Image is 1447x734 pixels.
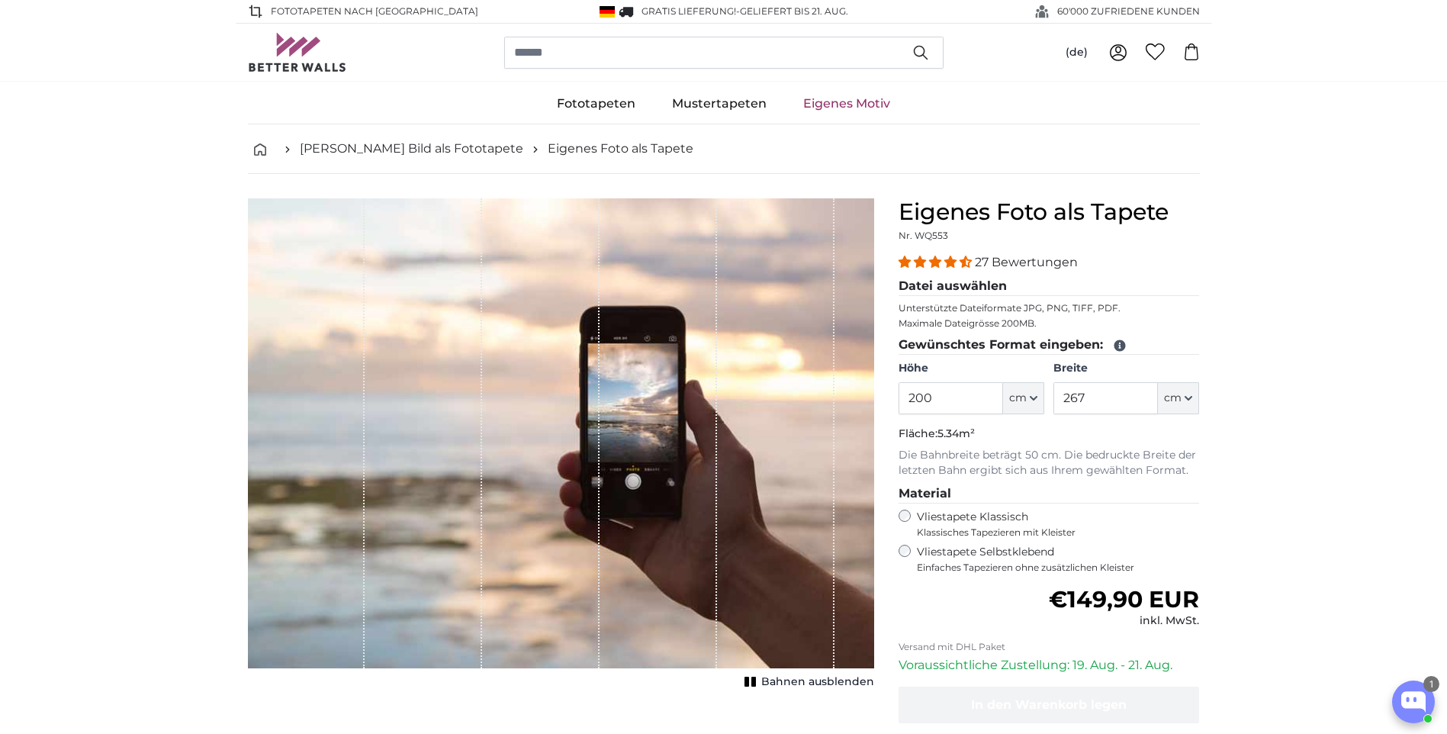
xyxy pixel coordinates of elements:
[917,526,1187,539] span: Klassisches Tapezieren mit Kleister
[654,84,785,124] a: Mustertapeten
[1423,676,1439,692] div: 1
[1057,5,1200,18] span: 60'000 ZUFRIEDENE KUNDEN
[1003,382,1044,414] button: cm
[740,5,848,17] span: Geliefert bis 21. Aug.
[248,33,347,72] img: Betterwalls
[271,5,478,18] span: Fototapeten nach [GEOGRAPHIC_DATA]
[248,124,1200,174] nav: breadcrumbs
[785,84,908,124] a: Eigenes Motiv
[736,5,848,17] span: -
[899,361,1044,376] label: Höhe
[1392,681,1435,723] button: Open chatbox
[899,255,975,269] span: 4.41 stars
[600,6,615,18] img: Deutschland
[642,5,736,17] span: GRATIS Lieferung!
[248,198,874,693] div: 1 of 1
[899,302,1200,314] p: Unterstützte Dateiformate JPG, PNG, TIFF, PDF.
[1049,613,1199,629] div: inkl. MwSt.
[917,510,1187,539] label: Vliestapete Klassisch
[971,697,1127,712] span: In den Warenkorb legen
[975,255,1078,269] span: 27 Bewertungen
[1164,391,1182,406] span: cm
[899,336,1200,355] legend: Gewünschtes Format eingeben:
[917,562,1200,574] span: Einfaches Tapezieren ohne zusätzlichen Kleister
[539,84,654,124] a: Fototapeten
[899,641,1200,653] p: Versand mit DHL Paket
[740,671,874,693] button: Bahnen ausblenden
[1053,39,1100,66] button: (de)
[899,687,1200,723] button: In den Warenkorb legen
[937,427,975,440] span: 5.34m²
[300,140,523,158] a: [PERSON_NAME] Bild als Fototapete
[548,140,693,158] a: Eigenes Foto als Tapete
[899,277,1200,296] legend: Datei auswählen
[1049,585,1199,613] span: €149,90 EUR
[899,485,1200,504] legend: Material
[899,230,948,241] span: Nr. WQ553
[761,674,874,690] span: Bahnen ausblenden
[899,427,1200,442] p: Fläche:
[899,198,1200,226] h1: Eigenes Foto als Tapete
[899,448,1200,478] p: Die Bahnbreite beträgt 50 cm. Die bedruckte Breite der letzten Bahn ergibt sich aus Ihrem gewählt...
[1158,382,1199,414] button: cm
[899,317,1200,330] p: Maximale Dateigrösse 200MB.
[1053,361,1199,376] label: Breite
[899,656,1200,674] p: Voraussichtliche Zustellung: 19. Aug. - 21. Aug.
[1009,391,1027,406] span: cm
[917,545,1200,574] label: Vliestapete Selbstklebend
